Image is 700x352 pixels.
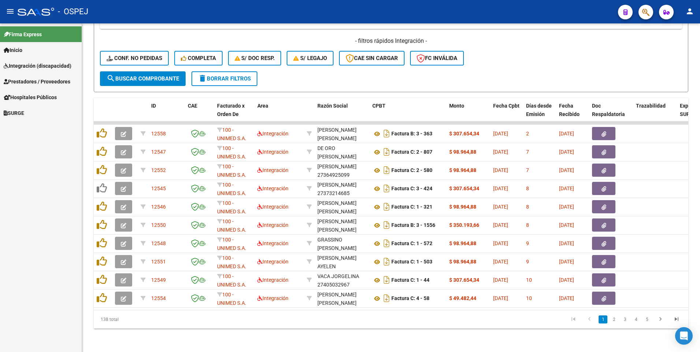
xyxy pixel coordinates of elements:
[382,256,391,267] i: Descargar documento
[391,204,432,210] strong: Factura C: 1 - 321
[188,103,197,109] span: CAE
[559,259,574,265] span: [DATE]
[151,277,166,283] span: 12549
[559,103,580,117] span: Fecha Recibido
[317,199,366,216] div: [PERSON_NAME] [PERSON_NAME]
[100,71,186,86] button: Buscar Comprobante
[174,51,223,65] button: Completa
[151,295,166,301] span: 12554
[107,75,179,82] span: Buscar Comprobante
[217,237,246,251] span: 100 - UNIMED S.A.
[317,199,366,214] div: 27399695630
[151,259,166,265] span: 12551
[185,98,214,130] datatable-header-cell: CAE
[257,277,288,283] span: Integración
[4,109,24,117] span: SURGE
[559,222,574,228] span: [DATE]
[372,103,386,109] span: CPBT
[559,167,574,173] span: [DATE]
[410,51,464,65] button: FC Inválida
[317,254,366,269] div: 23399366194
[559,277,574,283] span: [DATE]
[217,255,246,269] span: 100 - UNIMED S.A.
[597,313,608,326] li: page 1
[235,55,275,61] span: S/ Doc Resp.
[685,7,694,16] mat-icon: person
[449,149,476,155] strong: $ 98.964,88
[317,126,366,143] div: [PERSON_NAME] [PERSON_NAME]
[670,315,684,323] a: go to last page
[257,259,288,265] span: Integración
[382,237,391,249] i: Descargar documento
[526,186,529,191] span: 8
[493,131,508,136] span: [DATE]
[317,236,366,251] div: 23346848464
[346,55,398,61] span: CAE SIN CARGAR
[391,241,432,247] strong: Factura C: 1 - 572
[382,128,391,139] i: Descargar documento
[257,186,288,191] span: Integración
[449,240,476,246] strong: $ 98.964,88
[217,273,246,288] span: 100 - UNIMED S.A.
[449,295,476,301] strong: $ 49.482,44
[217,218,246,233] span: 100 - UNIMED S.A.
[619,313,630,326] li: page 3
[151,240,166,246] span: 12548
[449,204,476,210] strong: $ 98.964,88
[523,98,556,130] datatable-header-cell: Días desde Emisión
[4,93,57,101] span: Hospitales Públicos
[391,131,432,137] strong: Factura B: 3 - 363
[449,222,479,228] strong: $ 350.193,66
[526,167,529,173] span: 7
[391,296,429,302] strong: Factura C: 4 - 58
[391,186,432,192] strong: Factura C: 3 - 424
[107,55,162,61] span: Conf. no pedidas
[493,259,508,265] span: [DATE]
[493,204,508,210] span: [DATE]
[287,51,334,65] button: S/ legajo
[449,131,479,136] strong: $ 307.654,34
[599,315,607,323] a: 1
[526,277,532,283] span: 10
[493,167,508,173] span: [DATE]
[317,126,366,141] div: 27264236652
[636,103,666,109] span: Trazabilidad
[151,167,166,173] span: 12552
[382,146,391,158] i: Descargar documento
[151,149,166,155] span: 12547
[633,98,677,130] datatable-header-cell: Trazabilidad
[382,201,391,213] i: Descargar documento
[526,295,532,301] span: 10
[257,204,288,210] span: Integración
[151,222,166,228] span: 12550
[4,30,42,38] span: Firma Express
[317,162,366,178] div: 27364925099
[4,46,22,54] span: Inicio
[257,222,288,228] span: Integración
[217,182,246,196] span: 100 - UNIMED S.A.
[317,254,366,279] div: [PERSON_NAME] AYELEN [PERSON_NAME]
[317,272,359,281] div: VACA JORGELINA
[643,315,651,323] a: 5
[4,62,71,70] span: Integración (discapacidad)
[654,315,667,323] a: go to next page
[369,98,446,130] datatable-header-cell: CPBT
[151,186,166,191] span: 12545
[449,277,479,283] strong: $ 307.654,34
[181,55,216,61] span: Completa
[317,217,366,233] div: 20294968254
[592,103,625,117] span: Doc Respaldatoria
[293,55,327,61] span: S/ legajo
[151,103,156,109] span: ID
[148,98,185,130] datatable-header-cell: ID
[214,98,254,130] datatable-header-cell: Facturado x Orden De
[217,103,245,117] span: Facturado x Orden De
[526,222,529,228] span: 8
[317,144,366,169] div: DE ORO [PERSON_NAME] [PERSON_NAME]
[417,55,457,61] span: FC Inválida
[449,259,476,265] strong: $ 98.964,88
[391,149,432,155] strong: Factura C: 2 - 807
[382,219,391,231] i: Descargar documento
[217,145,246,160] span: 100 - UNIMED S.A.
[449,103,464,109] span: Monto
